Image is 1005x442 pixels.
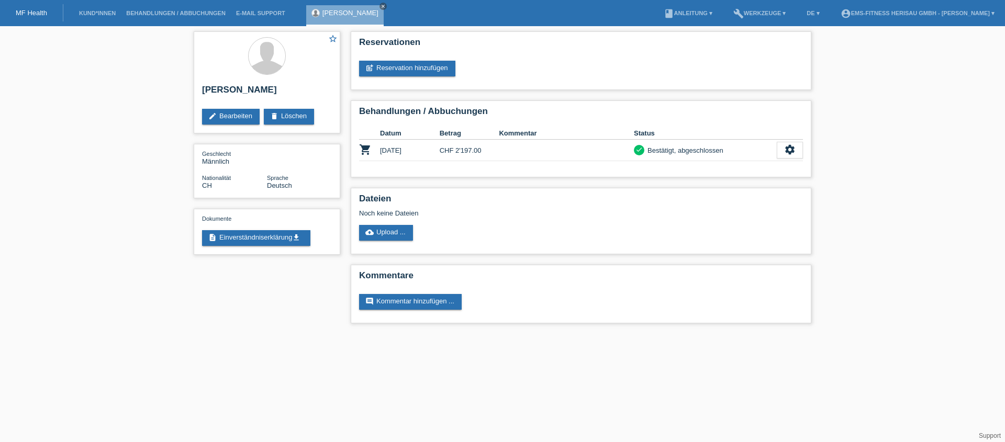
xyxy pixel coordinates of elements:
[202,109,260,124] a: editBearbeiten
[440,140,499,161] td: CHF 2'197.00
[381,4,386,9] i: close
[74,10,121,16] a: Kund*innen
[359,37,803,53] h2: Reservationen
[208,233,217,242] i: description
[202,182,212,189] span: Schweiz
[841,8,851,19] i: account_circle
[359,225,413,241] a: cloud_uploadUpload ...
[440,127,499,140] th: Betrag
[264,109,314,124] a: deleteLöschen
[202,151,231,157] span: Geschlecht
[328,34,338,43] i: star_border
[380,127,440,140] th: Datum
[379,3,387,10] a: close
[380,140,440,161] td: [DATE]
[328,34,338,45] a: star_border
[664,8,674,19] i: book
[359,294,462,310] a: commentKommentar hinzufügen ...
[121,10,231,16] a: Behandlungen / Abbuchungen
[359,270,803,286] h2: Kommentare
[202,230,310,246] a: descriptionEinverständniserklärungget_app
[979,432,1001,439] a: Support
[733,8,744,19] i: build
[359,209,679,217] div: Noch keine Dateien
[658,10,718,16] a: bookAnleitung ▾
[365,297,374,305] i: comment
[202,175,231,181] span: Nationalität
[359,106,803,122] h2: Behandlungen / Abbuchungen
[634,127,777,140] th: Status
[499,127,634,140] th: Kommentar
[359,143,372,156] i: POSP00027044
[202,150,267,165] div: Männlich
[202,85,332,100] h2: [PERSON_NAME]
[208,112,217,120] i: edit
[644,145,723,156] div: Bestätigt, abgeschlossen
[267,182,292,189] span: Deutsch
[359,194,803,209] h2: Dateien
[359,61,455,76] a: post_addReservation hinzufügen
[365,64,374,72] i: post_add
[365,228,374,236] i: cloud_upload
[267,175,288,181] span: Sprache
[270,112,278,120] i: delete
[784,144,796,155] i: settings
[202,216,231,222] span: Dokumente
[801,10,824,16] a: DE ▾
[292,233,300,242] i: get_app
[835,10,1000,16] a: account_circleEMS-Fitness Herisau GmbH - [PERSON_NAME] ▾
[728,10,791,16] a: buildWerkzeuge ▾
[635,146,643,153] i: check
[16,9,47,17] a: MF Health
[231,10,291,16] a: E-Mail Support
[322,9,378,17] a: [PERSON_NAME]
